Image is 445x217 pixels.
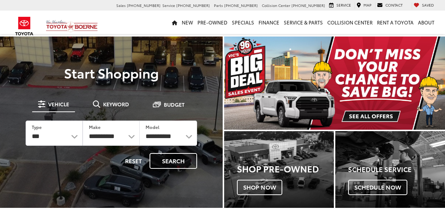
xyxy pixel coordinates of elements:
a: Finance [256,11,282,34]
span: [PHONE_NUMBER] [224,3,258,8]
span: [PHONE_NUMBER] [291,3,325,8]
a: New [180,11,195,34]
span: Schedule Now [348,180,407,195]
div: Toyota [224,131,334,208]
span: Shop Now [237,180,282,195]
label: Make [89,124,101,130]
label: Model [146,124,159,130]
a: Specials [230,11,256,34]
a: Shop Pre-Owned Shop Now [224,131,334,208]
span: [PHONE_NUMBER] [127,3,161,8]
h3: Shop Pre-Owned [237,164,334,173]
button: Search [150,153,197,169]
a: Service & Parts: Opens in a new tab [282,11,325,34]
img: Vic Vaughan Toyota of Boerne [46,20,98,33]
span: Service [336,2,351,8]
div: Toyota [335,131,445,208]
a: My Saved Vehicles [412,2,436,9]
span: Sales [116,3,126,8]
span: Map [363,2,372,8]
span: Service [162,3,175,8]
span: [PHONE_NUMBER] [176,3,210,8]
a: Service [327,2,353,9]
a: Pre-Owned [195,11,230,34]
img: Toyota [11,14,38,38]
button: Reset [119,153,148,169]
span: Contact [385,2,403,8]
span: Vehicle [48,102,69,107]
a: Collision Center [325,11,375,34]
a: Map [355,2,373,9]
a: Rent a Toyota [375,11,416,34]
a: About [416,11,437,34]
h4: Schedule Service [348,166,445,173]
a: Contact [375,2,404,9]
p: Start Shopping [15,65,207,80]
span: Collision Center [262,3,290,8]
span: Parts [214,3,223,8]
span: Keyword [103,102,129,107]
a: Home [170,11,180,34]
span: Saved [422,2,434,8]
span: Budget [164,102,185,107]
label: Type [32,124,42,130]
a: Schedule Service Schedule Now [335,131,445,208]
